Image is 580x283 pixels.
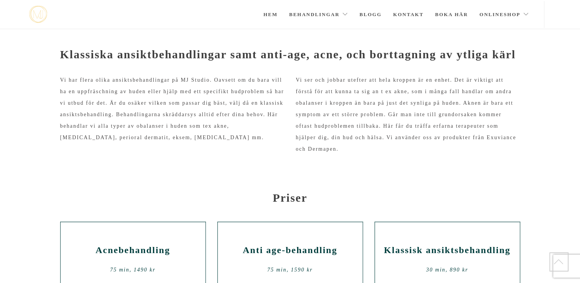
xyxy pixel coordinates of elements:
a: Hem [263,1,278,28]
span: Vi ser och jobbar utefter att hela kroppen är en enhet. Det är viktigt att förstå för att kunna t... [296,77,516,152]
div: 75 min, 1590 kr [223,264,357,276]
a: Blogg [360,1,382,28]
h2: Klassisk ansiktsbehandling [381,245,514,255]
a: mjstudio mjstudio mjstudio [29,6,47,23]
a: Onlineshop [480,1,529,28]
div: 30 min, 890 kr [381,264,514,276]
strong: Priser [273,191,307,204]
a: Boka här [435,1,468,28]
strong: Klassiska ansiktbehandlingar samt anti-age, acne, och borttagning av ytliga kärl [60,48,516,61]
div: 75 min, 1490 kr [66,264,200,276]
img: mjstudio [29,6,47,23]
a: Behandlingar [289,1,348,28]
a: Kontakt [393,1,424,28]
span: Vi har flera olika ansiktsbehandlingar på MJ Studio. Oavsett om du bara vill ha en uppfräschning ... [60,77,284,140]
span: - [60,183,63,188]
h2: Anti age-behandling [223,245,357,255]
h2: Acnebehandling [66,245,200,255]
